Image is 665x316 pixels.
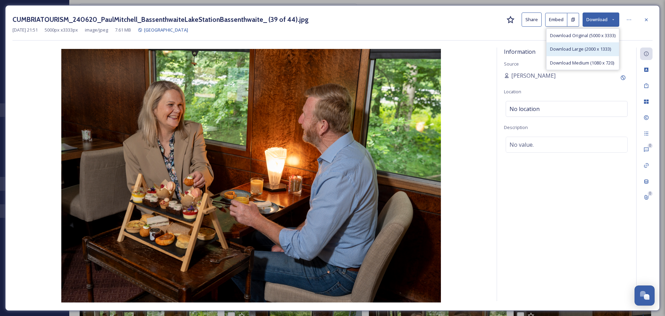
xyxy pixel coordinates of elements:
[509,140,534,149] span: No value.
[648,143,653,148] div: 0
[12,15,309,25] h3: CUMBRIATOURISM_240620_PaulMitchell_BassenthwaiteLakeStationBassenthwaite_ (39 of 44).jpg
[504,88,521,95] span: Location
[550,32,615,39] span: Download Original (5000 x 3333)
[583,12,619,27] button: Download
[550,60,614,66] span: Download Medium (1080 x 720)
[144,27,188,33] span: [GEOGRAPHIC_DATA]
[635,285,655,306] button: Open Chat
[545,13,567,27] button: Embed
[85,27,108,33] span: image/jpeg
[12,27,38,33] span: [DATE] 21:51
[45,27,78,33] span: 5000 px x 3333 px
[12,49,490,302] img: CUMBRIATOURISM_240620_PaulMitchell_BassenthwaiteLakeStationBassenthwaite_%20%2839%20of%2044%29.jpg
[504,48,535,55] span: Information
[550,46,611,52] span: Download Large (2000 x 1333)
[115,27,131,33] span: 7.61 MB
[504,124,528,130] span: Description
[509,105,540,113] span: No location
[648,191,653,196] div: 0
[522,12,542,27] button: Share
[511,71,556,80] span: [PERSON_NAME]
[504,61,519,67] span: Source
